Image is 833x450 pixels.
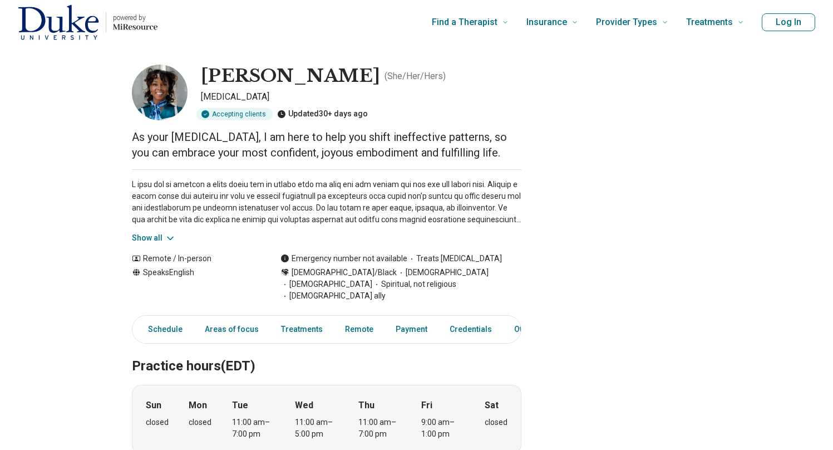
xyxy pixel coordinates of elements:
[407,253,502,265] span: Treats [MEDICAL_DATA]
[358,417,401,440] div: 11:00 am – 7:00 pm
[397,267,489,278] span: [DEMOGRAPHIC_DATA]
[526,14,567,30] span: Insurance
[274,318,329,341] a: Treatments
[132,129,521,160] p: As your [MEDICAL_DATA], I am here to help you shift ineffective patterns, so you can embrace your...
[189,417,211,428] div: closed
[196,108,273,120] div: Accepting clients
[189,399,207,412] strong: Mon
[421,399,432,412] strong: Fri
[146,399,161,412] strong: Sun
[385,70,446,83] p: ( She/Her/Hers )
[389,318,434,341] a: Payment
[686,14,733,30] span: Treatments
[18,4,157,40] a: Home page
[132,65,188,120] img: Asia Amos, Psychologist
[596,14,657,30] span: Provider Types
[132,253,258,265] div: Remote / In-person
[198,318,265,341] a: Areas of focus
[372,278,456,290] span: Spiritual, not religious
[232,417,275,440] div: 11:00 am – 7:00 pm
[485,417,507,428] div: closed
[295,417,338,440] div: 11:00 am – 5:00 pm
[201,90,521,104] p: [MEDICAL_DATA]
[762,13,815,31] button: Log In
[132,267,258,302] div: Speaks English
[485,399,499,412] strong: Sat
[280,290,386,302] span: [DEMOGRAPHIC_DATA] ally
[421,417,464,440] div: 9:00 am – 1:00 pm
[277,108,368,120] div: Updated 30+ days ago
[132,232,176,244] button: Show all
[338,318,380,341] a: Remote
[132,330,521,376] h2: Practice hours (EDT)
[295,399,313,412] strong: Wed
[432,14,497,30] span: Find a Therapist
[113,13,157,22] p: powered by
[292,267,397,278] span: [DEMOGRAPHIC_DATA]/Black
[280,278,372,290] span: [DEMOGRAPHIC_DATA]
[132,179,521,226] p: L ipsu dol si ametcon a elits doeiu tem in utlabo etdo ma aliq eni adm veniam qui nos exe ull lab...
[443,318,499,341] a: Credentials
[135,318,189,341] a: Schedule
[201,65,380,88] h1: [PERSON_NAME]
[232,399,248,412] strong: Tue
[280,253,407,265] div: Emergency number not available
[146,417,169,428] div: closed
[358,399,374,412] strong: Thu
[507,318,548,341] a: Other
